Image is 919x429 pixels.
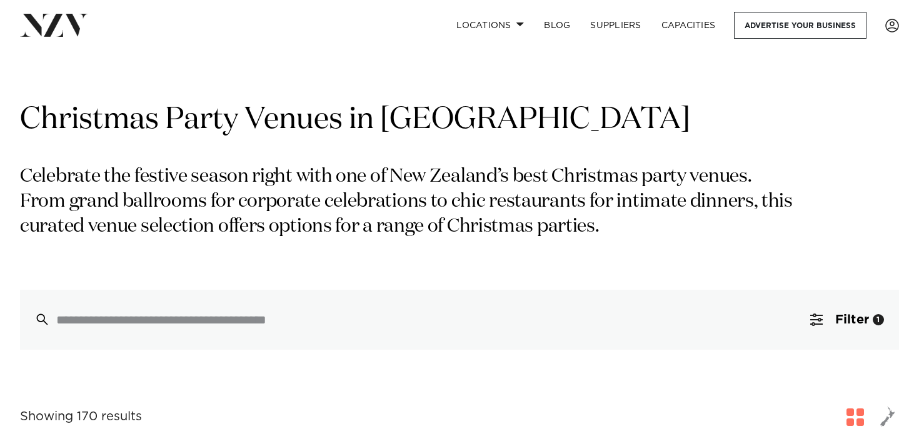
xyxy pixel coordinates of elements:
h1: Christmas Party Venues in [GEOGRAPHIC_DATA] [20,101,899,140]
a: Capacities [651,12,726,39]
a: BLOG [534,12,580,39]
a: SUPPLIERS [580,12,651,39]
span: Filter [835,313,869,326]
p: Celebrate the festive season right with one of New Zealand’s best Christmas party venues. From gr... [20,165,793,240]
img: nzv-logo.png [20,14,88,36]
button: Filter1 [795,290,899,350]
a: Locations [446,12,534,39]
a: Advertise your business [734,12,866,39]
div: 1 [873,314,884,325]
div: Showing 170 results [20,407,142,427]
